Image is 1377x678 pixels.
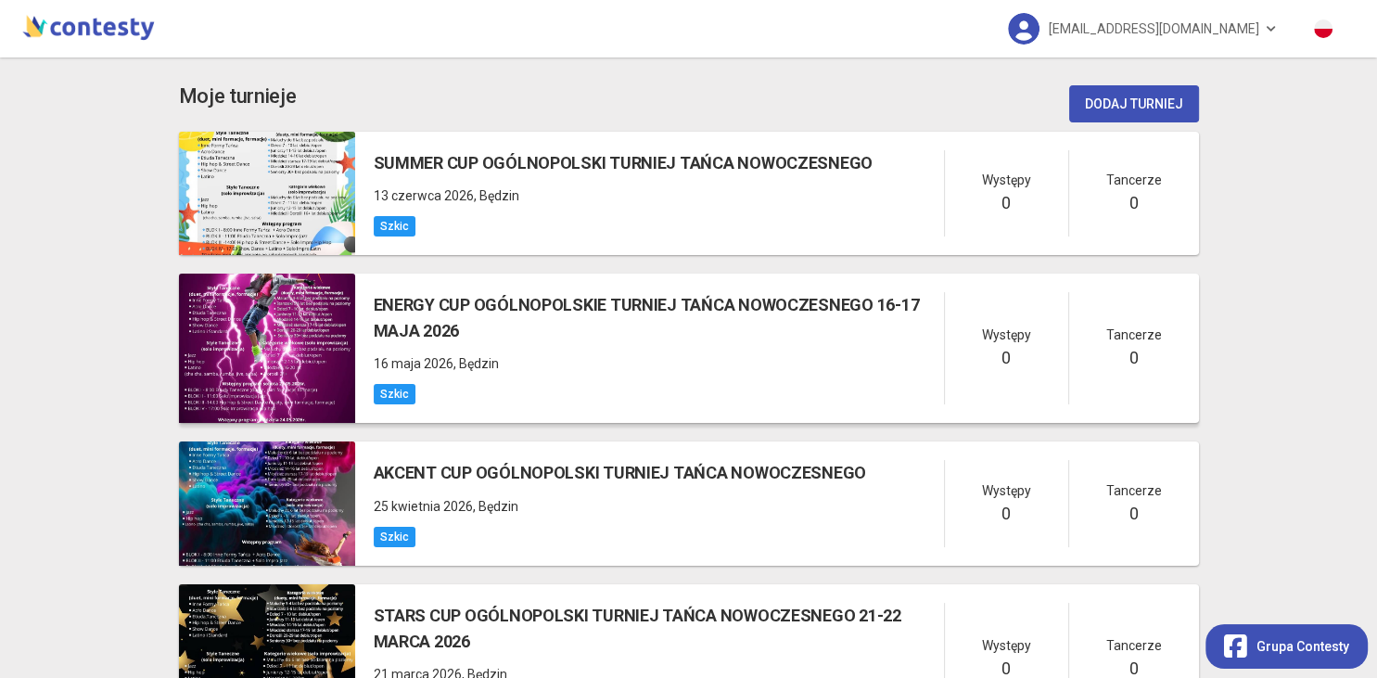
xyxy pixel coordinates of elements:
h5: 0 [1129,345,1139,371]
button: Dodaj turniej [1069,85,1199,122]
span: Szkic [374,216,415,237]
h5: AKCENT CUP OGÓLNOPOLSKI TURNIEJ TAŃCA NOWOCZESNEGO [374,460,867,486]
h5: 0 [1001,190,1011,216]
span: Tancerze [1106,325,1162,345]
span: , Będzin [453,356,499,371]
span: Grupa Contesty [1256,636,1349,657]
span: 25 kwietnia 2026 [374,499,473,514]
h5: 0 [1129,501,1139,527]
span: Występy [982,635,1031,656]
h3: Moje turnieje [179,81,297,113]
span: Występy [982,170,1031,190]
span: Szkic [374,527,415,547]
span: , Będzin [473,499,518,514]
span: Występy [982,325,1031,345]
span: 16 maja 2026 [374,356,453,371]
span: , Będzin [474,188,519,203]
h5: 0 [1001,345,1011,371]
app-title: competition-list.title [179,81,297,113]
h5: ENERGY CUP OGÓLNOPOLSKIE TURNIEJ TAŃCA NOWOCZESNEGO 16-17 MAJA 2026 [374,292,944,345]
h5: 0 [1129,190,1139,216]
span: Występy [982,480,1031,501]
span: Tancerze [1106,170,1162,190]
span: Tancerze [1106,635,1162,656]
span: [EMAIL_ADDRESS][DOMAIN_NAME] [1049,9,1259,48]
span: Tancerze [1106,480,1162,501]
h5: SUMMER CUP OGÓLNOPOLSKI TURNIEJ TAŃCA NOWOCZESNEGO [374,150,873,176]
h5: 0 [1001,501,1011,527]
h5: STARS CUP OGÓLNOPOLSKI TURNIEJ TAŃCA NOWOCZESNEGO 21-22 MARCA 2026 [374,603,944,656]
span: 13 czerwca 2026 [374,188,474,203]
span: Szkic [374,384,415,404]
